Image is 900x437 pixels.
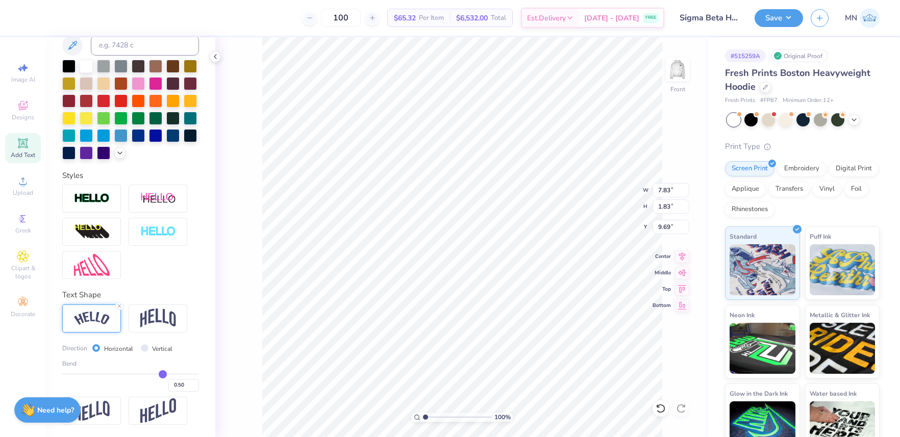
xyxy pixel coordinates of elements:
span: Add Text [11,151,35,159]
span: Bend [62,359,77,368]
div: Embroidery [778,161,826,176]
div: Rhinestones [725,202,774,217]
input: Untitled Design [672,8,747,28]
div: Foil [844,182,868,197]
span: Water based Ink [810,388,857,399]
span: Direction [62,344,87,353]
div: Original Proof [771,49,828,62]
div: # 515259A [725,49,766,62]
span: $65.32 [394,13,416,23]
strong: Need help? [37,405,74,415]
img: Metallic & Glitter Ink [810,323,876,374]
span: [DATE] - [DATE] [584,13,639,23]
input: e.g. 7428 c [91,35,199,56]
input: – – [321,9,361,27]
span: Image AI [11,75,35,84]
span: # FP87 [760,96,778,105]
span: Standard [730,231,757,242]
span: Designs [12,113,34,121]
img: Rise [140,398,176,423]
img: Free Distort [74,254,110,276]
span: FREE [645,14,656,21]
img: Negative Space [140,226,176,238]
span: Fresh Prints Boston Heavyweight Hoodie [725,67,870,93]
span: Clipart & logos [5,264,41,280]
div: Styles [62,170,199,182]
span: Est. Delivery [527,13,566,23]
div: Transfers [769,182,810,197]
span: Bottom [653,302,671,309]
a: MN [845,8,880,28]
span: Middle [653,269,671,276]
div: Print Type [725,141,880,152]
img: 3d Illusion [74,224,110,240]
button: Save [755,9,803,27]
label: Vertical [152,344,172,353]
span: MN [845,12,857,24]
img: Stroke [74,193,110,204]
span: Metallic & Glitter Ink [810,310,870,320]
span: Minimum Order: 12 + [783,96,834,105]
div: Front [670,85,685,94]
span: Upload [13,189,33,197]
img: Front [667,59,688,80]
label: Horizontal [104,344,133,353]
img: Shadow [140,192,176,205]
div: Digital Print [829,161,879,176]
img: Neon Ink [730,323,795,374]
div: Text Shape [62,289,199,301]
span: Decorate [11,310,35,318]
img: Standard [730,244,795,295]
span: Puff Ink [810,231,831,242]
span: 100 % [494,413,511,422]
div: Screen Print [725,161,774,176]
span: Center [653,253,671,260]
img: Mark Navarro [860,8,880,28]
span: Greek [15,226,31,235]
span: Top [653,286,671,293]
img: Arc [74,312,110,325]
div: Applique [725,182,766,197]
span: Neon Ink [730,310,755,320]
img: Puff Ink [810,244,876,295]
img: Arch [140,309,176,328]
span: Total [491,13,506,23]
div: Vinyl [813,182,841,197]
span: $6,532.00 [456,13,488,23]
span: Per Item [419,13,444,23]
span: Fresh Prints [725,96,755,105]
img: Flag [74,401,110,421]
span: Glow in the Dark Ink [730,388,788,399]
